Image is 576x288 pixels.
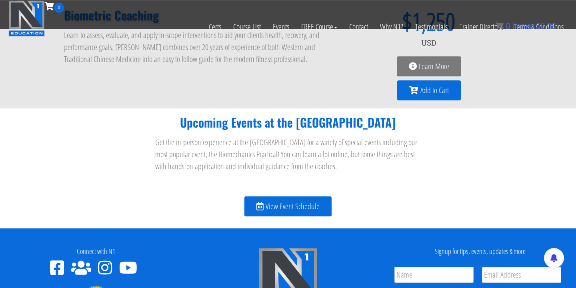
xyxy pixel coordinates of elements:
[496,22,504,30] img: icon11.png
[155,136,421,172] p: Get the in-person experience at the [GEOGRAPHIC_DATA] for a variety of special events including o...
[496,22,556,30] a: 0 items: $0.00
[419,62,449,70] span: Learn More
[54,3,64,13] span: 0
[374,13,409,41] a: Why N1?
[45,1,64,12] a: 0
[346,33,512,52] div: USD
[508,13,570,41] a: Terms & Conditions
[227,13,267,41] a: Course List
[8,0,45,36] img: n1-education
[482,267,561,283] input: Email Address
[6,248,186,256] h4: Connect with N1
[244,196,332,216] a: View Event Schedule
[454,13,508,41] a: Trainer Directory
[420,86,449,94] span: Add to Cart
[394,267,474,283] input: Name
[64,29,330,65] p: Learn to assess, evaluate, and apply in-scope interventions to aid your clients health, recovery,...
[155,116,421,128] h2: Upcoming Events at the [GEOGRAPHIC_DATA]
[536,22,556,30] bdi: 0.00
[397,56,461,76] a: Learn More
[506,22,510,30] span: 0
[267,13,295,41] a: Events
[295,13,343,41] a: FREE Course
[409,13,454,41] a: Testimonials
[512,22,534,30] span: items:
[536,22,540,30] span: $
[266,202,320,210] span: View Event Schedule
[390,248,570,256] h4: Signup for tips, events, updates & more
[397,80,461,100] a: Add to Cart
[203,13,227,41] a: Certs
[343,13,374,41] a: Contact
